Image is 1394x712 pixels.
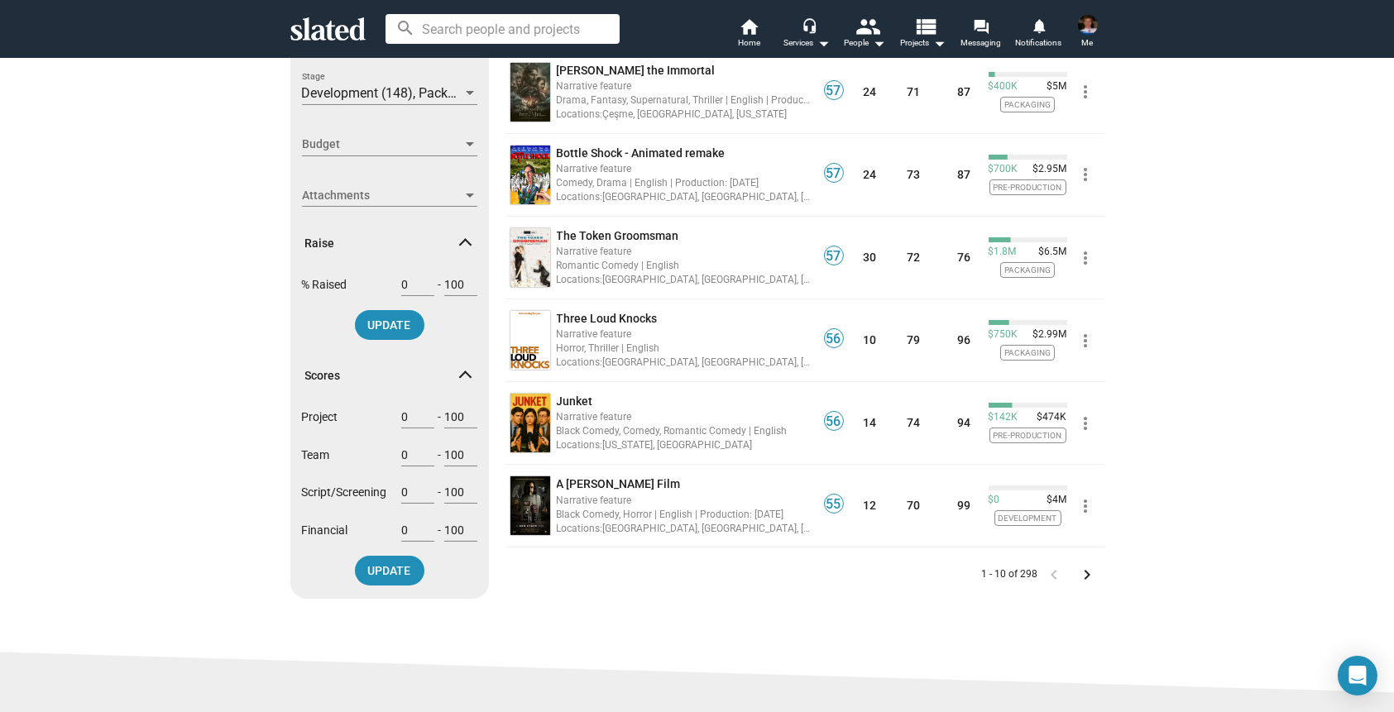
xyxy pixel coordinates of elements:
[507,473,553,538] a: undefined
[557,354,812,370] div: [GEOGRAPHIC_DATA], [GEOGRAPHIC_DATA], [GEOGRAPHIC_DATA], [GEOGRAPHIC_DATA], [GEOGRAPHIC_DATA], [G...
[557,189,812,204] div: [GEOGRAPHIC_DATA], [GEOGRAPHIC_DATA], [GEOGRAPHIC_DATA]
[557,191,603,203] span: Locations:
[1075,413,1095,433] mat-icon: more_vert
[989,428,1066,443] span: Pre-Production
[557,274,603,285] span: Locations:
[557,394,812,453] a: JunketNarrative featureBlack Comedy, Comedy, Romantic Comedy | EnglishLocations:[US_STATE], [GEOG...
[1041,80,1067,93] span: $5M
[958,85,971,98] a: 87
[1338,656,1377,695] div: Open Intercom Messenger
[864,416,877,429] a: 14
[557,439,603,451] span: Locations:
[825,165,843,182] span: 57
[1041,494,1067,507] span: $4M
[401,273,477,310] div: -
[401,518,477,556] div: -
[864,333,877,346] a: 10
[824,503,844,516] a: 55
[814,33,834,53] mat-icon: arrow_drop_down
[740,17,759,36] mat-icon: home
[507,390,553,456] a: undefined
[907,168,920,181] a: 73
[1071,558,1104,591] button: Next Page
[907,416,920,429] a: 74
[907,499,920,512] a: 70
[1000,345,1055,361] span: Packaging
[994,510,1061,526] span: Development
[290,349,489,402] mat-expansion-panel-header: Scores
[907,85,920,98] a: 71
[825,413,843,430] span: 56
[960,33,1001,53] span: Messaging
[900,33,946,53] span: Projects
[557,340,812,356] div: Horror, Thriller | English
[982,568,1038,581] span: 1 - 10 of 298
[864,85,877,98] a: 24
[1075,82,1095,102] mat-icon: more_vert
[557,356,603,368] span: Locations:
[929,33,949,53] mat-icon: arrow_drop_down
[989,494,1000,507] span: $0
[824,337,844,351] a: 56
[958,168,971,181] a: 87
[864,499,877,512] a: 12
[1038,558,1071,591] button: Previous Page
[784,33,831,53] div: Services
[507,308,553,373] a: undefined
[1078,15,1098,35] img: Lewis Martin
[557,243,812,259] div: Narrative feature
[825,248,843,265] span: 57
[507,142,553,208] a: undefined
[958,251,971,264] a: 76
[355,556,424,585] button: UPDATE
[290,217,489,270] mat-expansion-panel-header: Raise
[557,63,812,122] a: [PERSON_NAME] the ImmortalNarrative featureDrama, Fantasy, Supernatural, Thriller | English | Pro...
[510,476,550,535] img: undefined
[557,311,812,370] a: Three Loud KnocksNarrative featureHorror, Thriller | EnglishLocations:[GEOGRAPHIC_DATA], [GEOGRAP...
[824,255,844,268] a: 57
[557,92,812,108] div: Drama, Fantasy, Supernatural, Thriller | English | Production: [DATE]
[557,312,658,325] span: Three Loud Knocks
[510,228,550,287] img: undefined
[989,411,1018,424] span: $142K
[557,229,679,242] span: The Token Groomsman
[557,228,812,288] a: The Token GroomsmanNarrative featureRomantic Comedy | EnglishLocations:[GEOGRAPHIC_DATA], [GEOGRA...
[825,331,843,347] span: 56
[1031,411,1067,424] span: $474K
[907,333,920,346] a: 79
[290,273,489,350] div: Raise
[958,416,971,429] a: 94
[1027,328,1067,342] span: $2.99M
[869,33,889,53] mat-icon: arrow_drop_down
[557,257,812,273] div: Romantic Comedy | English
[557,520,812,536] div: [GEOGRAPHIC_DATA], [GEOGRAPHIC_DATA], [GEOGRAPHIC_DATA], [GEOGRAPHIC_DATA], [GEOGRAPHIC_DATA], [G...
[557,476,812,536] a: A [PERSON_NAME] FilmNarrative featureBlack Comedy, Horror | English | Production: [DATE]Locations...
[1082,33,1094,53] span: Me
[557,108,603,120] span: Locations:
[302,85,940,101] span: Development (148), Packaging (113), Pre-Production (12), Production (14), Post-Production (8), Co...
[557,409,812,424] div: Narrative feature
[557,326,812,342] div: Narrative feature
[401,443,477,480] div: -
[738,33,760,53] span: Home
[355,310,424,340] button: UPDATE
[1000,262,1055,278] span: Packaging
[1016,33,1062,53] span: Notifications
[302,273,477,310] div: % Raised
[302,405,477,442] div: Project
[557,64,716,77] span: [PERSON_NAME] the Immortal
[302,187,462,204] span: Attachments
[894,17,952,53] button: Projects
[510,146,550,204] img: undefined
[958,499,971,512] a: 99
[302,443,477,480] div: Team
[557,477,681,490] span: A [PERSON_NAME] Film
[864,168,877,181] a: 24
[1000,97,1055,112] span: Packaging
[1075,331,1095,351] mat-icon: more_vert
[721,17,778,53] a: Home
[989,179,1066,195] span: Pre-Production
[302,518,477,556] div: Financial
[557,423,812,438] div: Black Comedy, Comedy, Romantic Comedy | English
[1075,165,1095,184] mat-icon: more_vert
